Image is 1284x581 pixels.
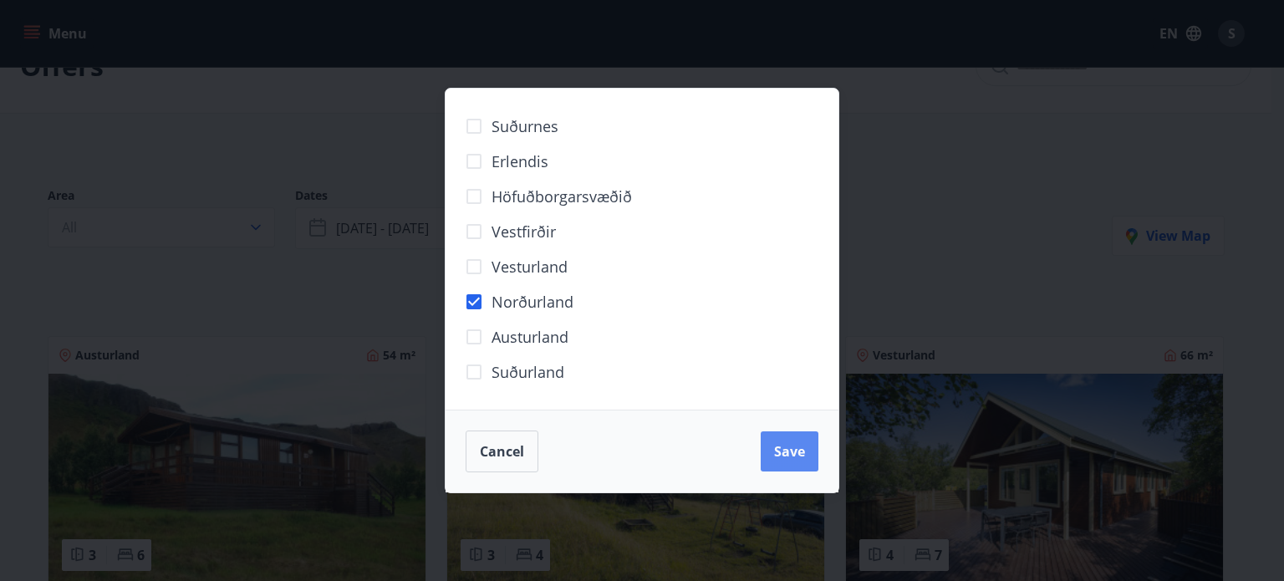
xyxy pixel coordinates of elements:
[466,431,538,472] button: Cancel
[480,442,524,461] span: Cancel
[761,431,818,471] button: Save
[774,442,805,461] span: Save
[492,221,556,242] span: Vestfirðir
[492,361,564,383] span: Suðurland
[492,326,568,348] span: Austurland
[492,186,632,207] span: Höfuðborgarsvæðið
[492,256,568,278] span: Vesturland
[492,150,548,172] span: Erlendis
[492,291,573,313] span: Norðurland
[492,115,558,137] span: Suðurnes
